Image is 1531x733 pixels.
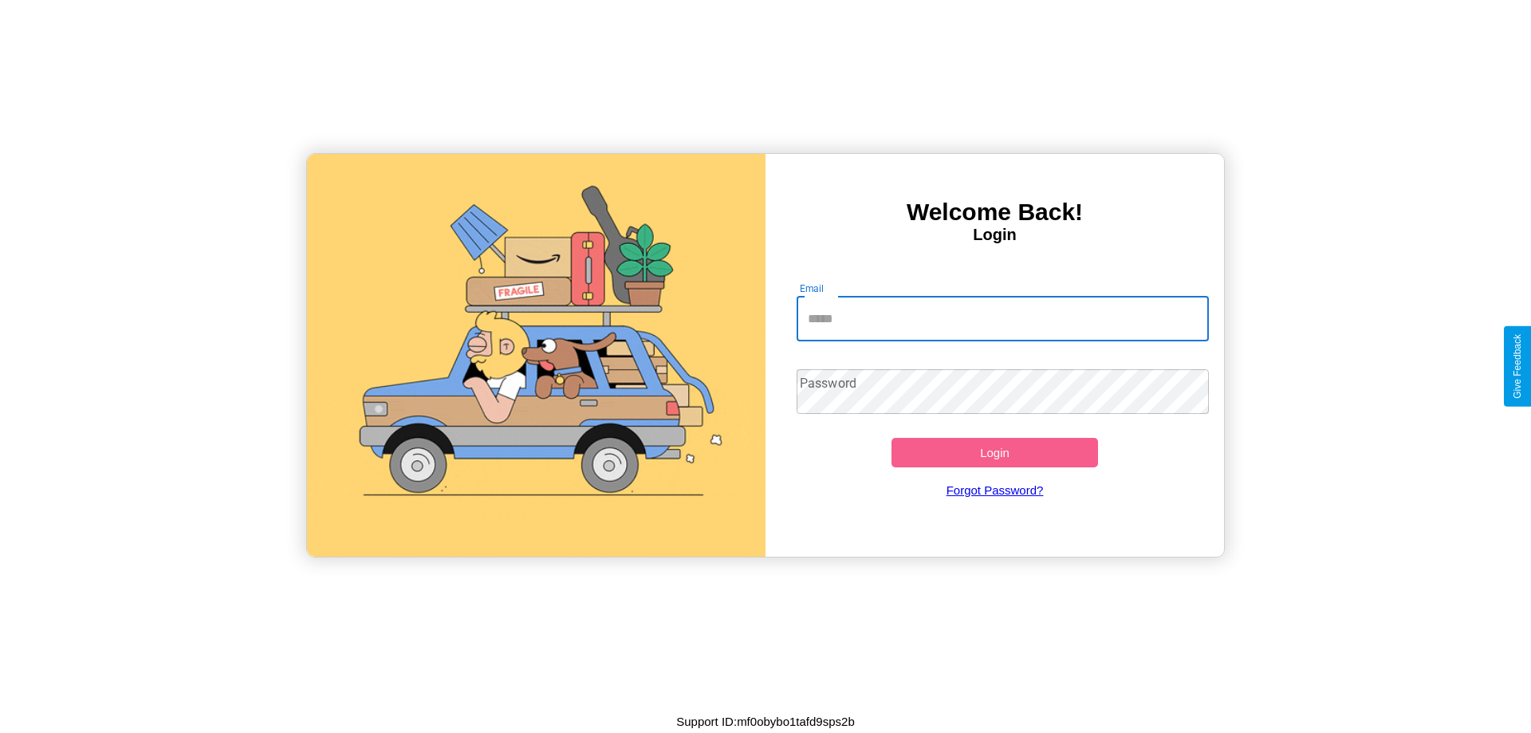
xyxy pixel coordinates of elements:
h3: Welcome Back! [765,199,1224,226]
label: Email [800,282,825,295]
div: Give Feedback [1512,334,1523,399]
img: gif [307,154,765,557]
button: Login [891,438,1098,467]
p: Support ID: mf0obybo1tafd9sps2b [676,711,854,732]
h4: Login [765,226,1224,244]
a: Forgot Password? [789,467,1202,513]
